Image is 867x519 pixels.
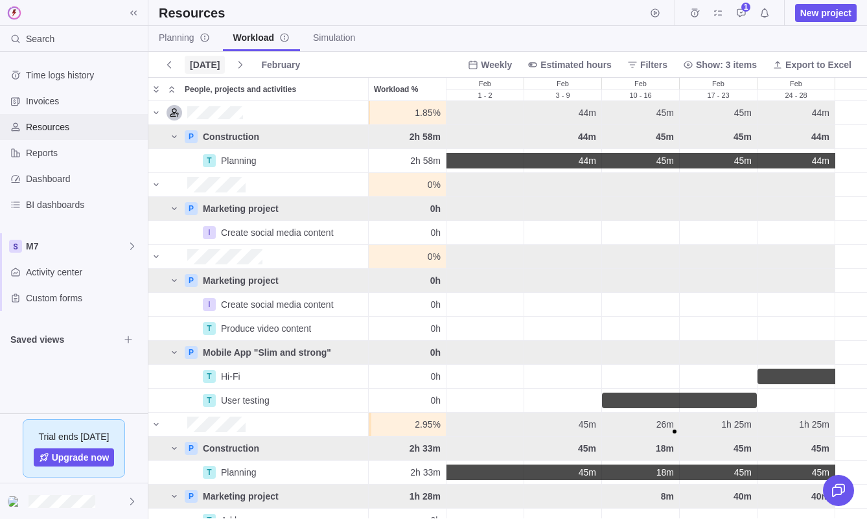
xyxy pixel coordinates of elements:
span: 45m [734,442,752,455]
span: 0h [430,298,441,311]
div: P [185,202,198,215]
span: Saved views [10,333,119,346]
div: Create social media content [216,226,339,239]
span: User testing [221,394,270,407]
span: 45m [734,466,752,479]
div: 10 - 16 [602,173,680,197]
span: Reports [26,146,143,159]
div: 3 - 9 [524,341,602,365]
span: 1h 28m [410,490,441,503]
div: 1 - 2 [446,413,524,437]
div: People, projects and activities [148,365,369,389]
div: 24 - 28 [757,485,835,509]
span: 1h 25m [799,418,829,431]
div: Construction [198,442,264,455]
div: P [185,274,198,287]
a: Notifications [756,10,774,20]
span: Planning [221,466,257,479]
div: Emily Halvorson [8,494,23,509]
span: Workload % [374,83,418,96]
span: 45m [656,130,674,143]
a: PConstruction [182,130,368,143]
a: PMobile App "Slim and strong" [182,346,368,359]
a: TProduce video content [200,322,368,335]
div: 10 - 16 [602,197,680,221]
div: 3 - 9 [524,485,602,509]
div: 10 - 16 [602,437,680,461]
div: 1 - 2 [446,293,524,317]
div: 3 - 9 [524,149,602,173]
span: Resources [26,121,143,133]
span: 45m [812,466,829,479]
div: People, projects and activities [148,461,369,485]
div: 1 - 2 [446,389,524,413]
div: 10 - 16 [602,341,680,365]
a: PMarketing project [182,202,368,215]
svg: info-description [279,32,290,43]
div: Planning [216,466,262,479]
span: Construction [203,442,259,455]
div: 24 - 28 [757,389,835,413]
div: Feb [757,78,835,89]
span: Weekly [463,56,517,74]
span: Planning [221,154,257,167]
div: Workload % [369,269,446,293]
span: 2h 33m [410,442,441,455]
div: People, projects and activities [148,317,369,341]
span: 0% [428,250,441,263]
div: 10 - 16 [602,461,680,485]
div: 1 - 2 [446,365,524,389]
span: 0h [430,202,441,215]
span: 18m [656,466,674,479]
span: 1.85% [415,106,441,119]
div: 24 - 28 [757,461,835,485]
a: TPlanning [200,466,368,479]
h2: Resources [159,4,225,22]
div: 3 - 9 [524,293,602,317]
div: Workload % [369,293,446,317]
span: People, projects and activities [185,83,296,96]
div: 24 - 28 [757,365,835,389]
div: Workload % [369,341,446,365]
div: 1 - 2 [446,197,524,221]
div: 3 - 9 [524,365,602,389]
span: Expand [148,80,164,98]
div: 17 - 23 [680,485,757,509]
span: Hi-Fi [221,370,240,383]
div: People, projects and activities [148,149,369,173]
div: People, projects and activities [148,197,369,221]
div: I [203,226,216,239]
div: 24 - 28 [757,341,835,365]
span: Custom forms [26,292,143,305]
div: People, projects and activities [179,78,368,100]
div: 17 - 23 [680,269,757,293]
span: 44m [811,130,829,143]
span: Marketing project [203,202,279,215]
div: 17 - 23 [680,461,757,485]
span: 45m [579,418,596,431]
a: PConstruction [182,442,368,455]
div: 10 - 16 [602,293,680,317]
div: 3 - 9 [524,197,602,221]
span: Construction [203,130,259,143]
div: Workload % [369,149,446,173]
a: TUser testing [200,394,368,407]
div: 1 - 2 [446,149,524,173]
div: 10 - 16 [602,221,680,245]
div: grid [148,101,867,518]
div: 24 - 28 [757,197,835,221]
div: 1 - 2 [446,317,524,341]
span: 0h [430,322,441,335]
div: Workload % [369,317,446,341]
span: 40m [734,490,752,503]
div: P [185,130,198,143]
a: Approval requests [732,10,750,20]
div: 3 - 9 [524,173,602,197]
span: Simulation [313,31,355,44]
div: 17 - 23 [680,173,757,197]
span: 0% [428,178,441,191]
div: 3 - 9 [524,389,602,413]
div: 24 - 28 [757,413,835,437]
span: 44m [579,106,596,119]
span: 0h [430,370,441,383]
